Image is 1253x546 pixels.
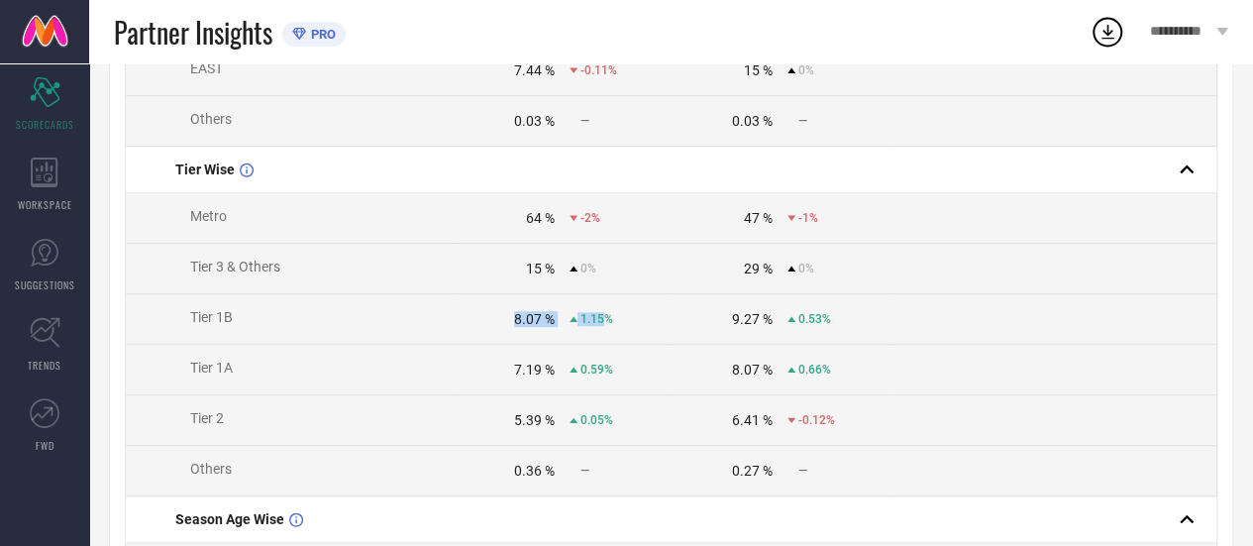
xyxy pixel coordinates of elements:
span: 0.59% [580,363,613,377]
div: 9.27 % [732,311,773,327]
span: — [798,114,807,128]
span: EAST [190,60,223,76]
div: 0.03 % [514,113,555,129]
span: Others [190,461,232,477]
span: — [580,464,589,478]
div: 0.27 % [732,463,773,479]
span: Tier 1B [190,309,233,325]
span: Metro [190,208,227,224]
div: 0.03 % [732,113,773,129]
span: 0.05% [580,413,613,427]
span: — [798,464,807,478]
span: -1% [798,211,818,225]
span: Others [190,111,232,127]
span: -0.12% [798,413,835,427]
span: — [580,114,589,128]
span: SCORECARDS [16,117,74,132]
span: FWD [36,438,54,453]
span: 1.15% [580,312,613,326]
span: 0.66% [798,363,831,377]
span: 0% [798,262,814,275]
div: Open download list [1090,14,1125,50]
span: Tier 3 & Others [190,259,280,274]
span: Tier 2 [190,410,224,426]
div: 5.39 % [514,412,555,428]
div: 29 % [744,261,773,276]
span: 0.53% [798,312,831,326]
div: 0.36 % [514,463,555,479]
span: -2% [580,211,600,225]
div: 47 % [744,210,773,226]
div: 8.07 % [732,362,773,378]
span: 0% [580,262,596,275]
span: TRENDS [28,358,61,373]
span: Tier 1A [190,360,233,376]
span: 0% [798,63,814,77]
span: Tier Wise [175,162,235,177]
div: 64 % [526,210,555,226]
span: WORKSPACE [18,197,72,212]
div: 15 % [526,261,555,276]
div: 7.19 % [514,362,555,378]
div: 8.07 % [514,311,555,327]
span: -0.11% [580,63,617,77]
span: Season Age Wise [175,511,284,527]
span: SUGGESTIONS [15,277,75,292]
div: 7.44 % [514,62,555,78]
span: PRO [306,27,336,42]
div: 15 % [744,62,773,78]
div: 6.41 % [732,412,773,428]
span: Partner Insights [114,12,272,53]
